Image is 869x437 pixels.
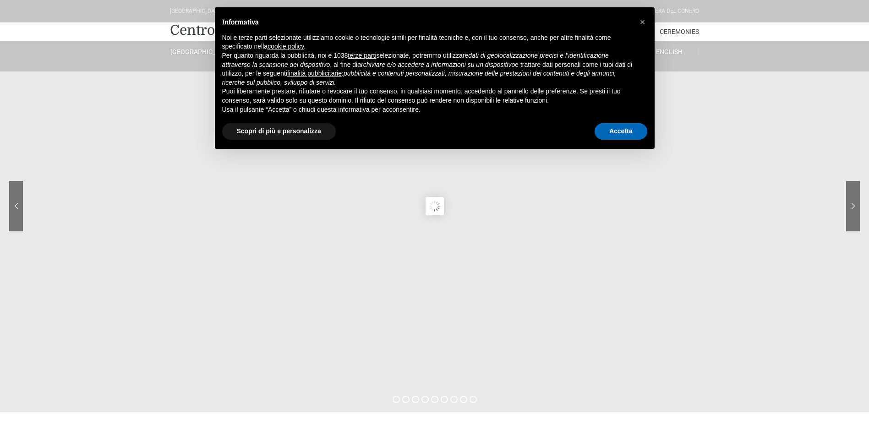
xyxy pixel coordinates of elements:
[222,52,609,68] em: dati di geolocalizzazione precisi e l’identificazione attraverso la scansione del dispositivo
[222,33,633,51] p: Noi e terze parti selezionate utilizziamo cookie o tecnologie simili per finalità tecniche e, con...
[595,123,647,140] button: Accetta
[357,61,515,68] em: archiviare e/o accedere a informazioni su un dispositivo
[170,21,347,39] a: Centro Vacanze De Angelis
[222,87,633,105] p: Puoi liberamente prestare, rifiutare o revocare il tuo consenso, in qualsiasi momento, accedendo ...
[222,105,633,115] p: Usa il pulsante “Accetta” o chiudi questa informativa per acconsentire.
[222,51,633,87] p: Per quanto riguarda la pubblicità, noi e 1038 selezionate, potremmo utilizzare , al fine di e tra...
[640,48,699,56] a: English
[640,17,645,27] span: ×
[170,7,223,16] div: [GEOGRAPHIC_DATA]
[660,22,699,41] a: Ceremonies
[170,48,229,56] a: [GEOGRAPHIC_DATA]
[635,15,650,29] button: Chiudi questa informativa
[222,70,616,86] em: pubblicità e contenuti personalizzati, misurazione delle prestazioni dei contenuti e degli annunc...
[287,69,342,78] button: finalità pubblicitarie
[656,48,683,55] span: English
[268,43,304,50] a: cookie policy
[222,18,633,26] h2: Informativa
[222,123,336,140] button: Scopri di più e personalizza
[645,7,699,16] div: Riviera Del Conero
[348,51,376,60] button: terze parti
